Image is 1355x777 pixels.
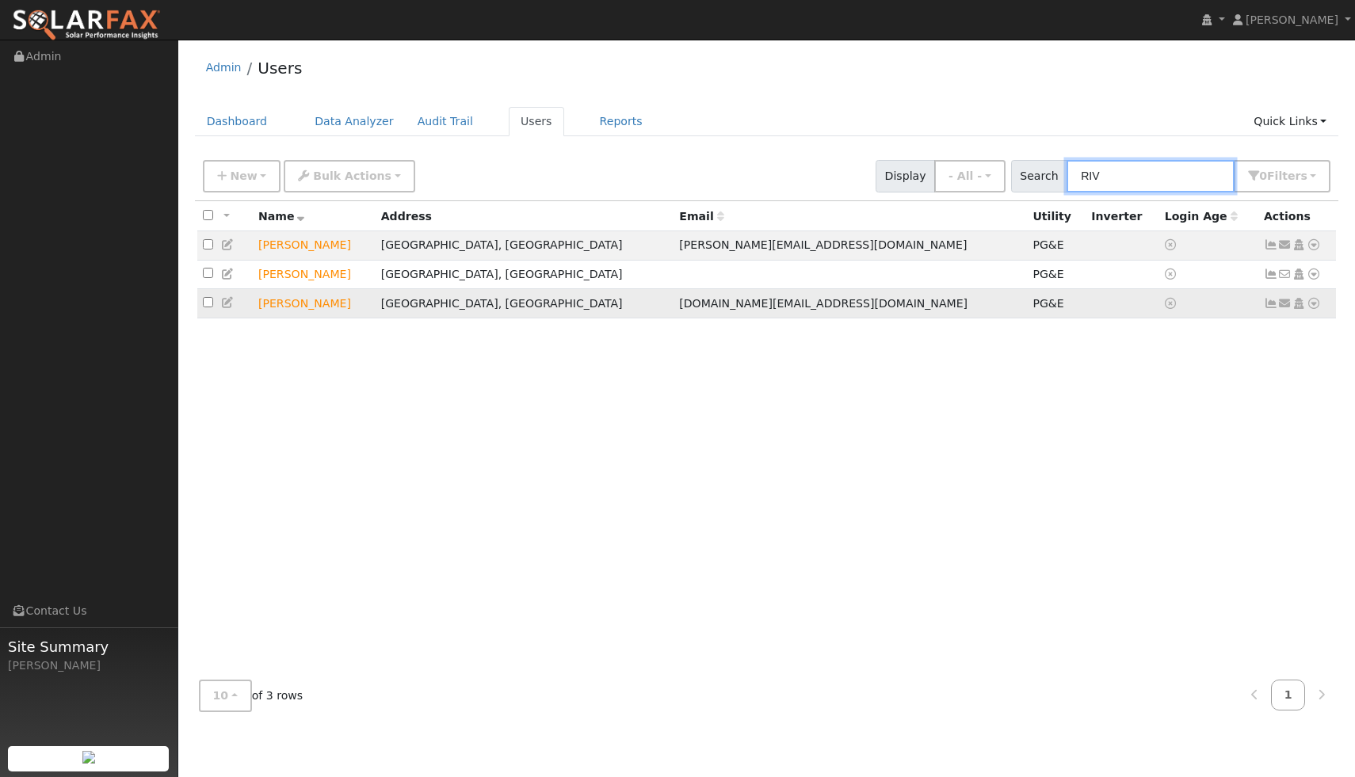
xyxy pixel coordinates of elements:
button: Bulk Actions [284,160,414,192]
a: Admin [206,61,242,74]
span: Site Summary [8,636,170,657]
td: Lead [253,289,376,318]
a: Show Graph [1264,238,1278,251]
div: Inverter [1091,208,1153,225]
span: Filter [1267,169,1307,182]
a: Quick Links [1242,107,1338,136]
span: New [230,169,257,182]
button: New [203,160,281,192]
div: [PERSON_NAME] [8,657,170,674]
td: [GEOGRAPHIC_DATA], [GEOGRAPHIC_DATA] [376,260,674,289]
input: Search [1067,160,1235,192]
img: SolarFax [12,9,161,42]
a: Other actions [1307,237,1321,253]
a: No login access [1165,238,1179,251]
div: Utility [1032,208,1080,225]
span: Search [1011,160,1067,192]
img: retrieve [82,751,95,764]
a: Edit User [221,268,235,280]
a: greendragon.er@gmail.com [1278,295,1292,312]
span: PG&E [1032,268,1063,280]
a: Edit User [221,296,235,309]
a: Show Graph [1264,297,1278,310]
span: Display [876,160,935,192]
div: Address [381,208,669,225]
a: Login As [1292,297,1306,310]
div: Actions [1264,208,1330,225]
td: Lead [253,260,376,289]
span: Bulk Actions [313,169,391,182]
span: PG&E [1032,297,1063,310]
a: Other actions [1307,266,1321,283]
button: - All - [934,160,1006,192]
a: Reports [588,107,655,136]
td: Lead [253,231,376,261]
span: PG&E [1032,238,1063,251]
button: 0Filters [1234,160,1330,192]
span: [PERSON_NAME][EMAIL_ADDRESS][DOMAIN_NAME] [679,238,967,251]
span: Days since last login [1165,210,1238,223]
a: Show Graph [1264,268,1278,280]
span: [PERSON_NAME] [1246,13,1338,26]
a: Dashboard [195,107,280,136]
span: s [1300,169,1307,182]
span: 10 [213,689,229,702]
a: No login access [1165,268,1179,280]
span: Name [258,210,305,223]
a: Users [258,59,302,78]
a: radman.sca@protonmail.com [1278,237,1292,253]
a: Other actions [1307,295,1321,312]
i: No email address [1278,269,1292,280]
td: [GEOGRAPHIC_DATA], [GEOGRAPHIC_DATA] [376,231,674,261]
a: 1 [1271,680,1306,710]
a: Data Analyzer [303,107,406,136]
a: No login access [1165,297,1179,310]
button: 10 [199,680,252,712]
a: Audit Trail [406,107,485,136]
a: Edit User [221,238,235,251]
a: Login As [1292,238,1306,251]
span: of 3 rows [199,680,303,712]
span: Email [679,210,723,223]
a: Users [509,107,564,136]
a: Login As [1292,268,1306,280]
span: [DOMAIN_NAME][EMAIL_ADDRESS][DOMAIN_NAME] [679,297,968,310]
td: [GEOGRAPHIC_DATA], [GEOGRAPHIC_DATA] [376,289,674,318]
